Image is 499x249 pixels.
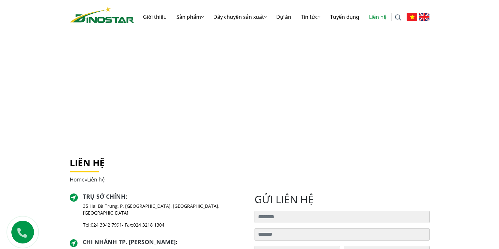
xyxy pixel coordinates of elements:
[419,13,430,21] img: English
[83,221,244,228] p: Tel: - Fax:
[70,157,430,168] h1: Liên hệ
[70,176,105,183] span: »
[271,6,296,27] a: Dự án
[138,6,172,27] a: Giới thiệu
[83,193,125,200] a: Trụ sở chính
[70,176,85,183] a: Home
[83,203,244,216] p: 35 Hai Bà Trưng, P. [GEOGRAPHIC_DATA], [GEOGRAPHIC_DATA]. [GEOGRAPHIC_DATA]
[83,239,245,246] h2: :
[70,6,134,23] img: logo
[172,6,208,27] a: Sản phẩm
[325,6,364,27] a: Tuyển dụng
[255,193,430,205] h2: gửi liên hệ
[83,238,176,246] a: Chi nhánh TP. [PERSON_NAME]
[91,222,122,228] a: 024 3942 7991
[133,222,164,228] a: 024 3218 1304
[87,176,105,183] span: Liên hệ
[395,14,401,21] img: search
[70,239,77,247] img: directer
[364,6,391,27] a: Liên hệ
[296,6,325,27] a: Tin tức
[83,193,244,200] h2: :
[208,6,271,27] a: Dây chuyền sản xuất
[407,13,417,21] img: Tiếng Việt
[70,193,78,202] img: directer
